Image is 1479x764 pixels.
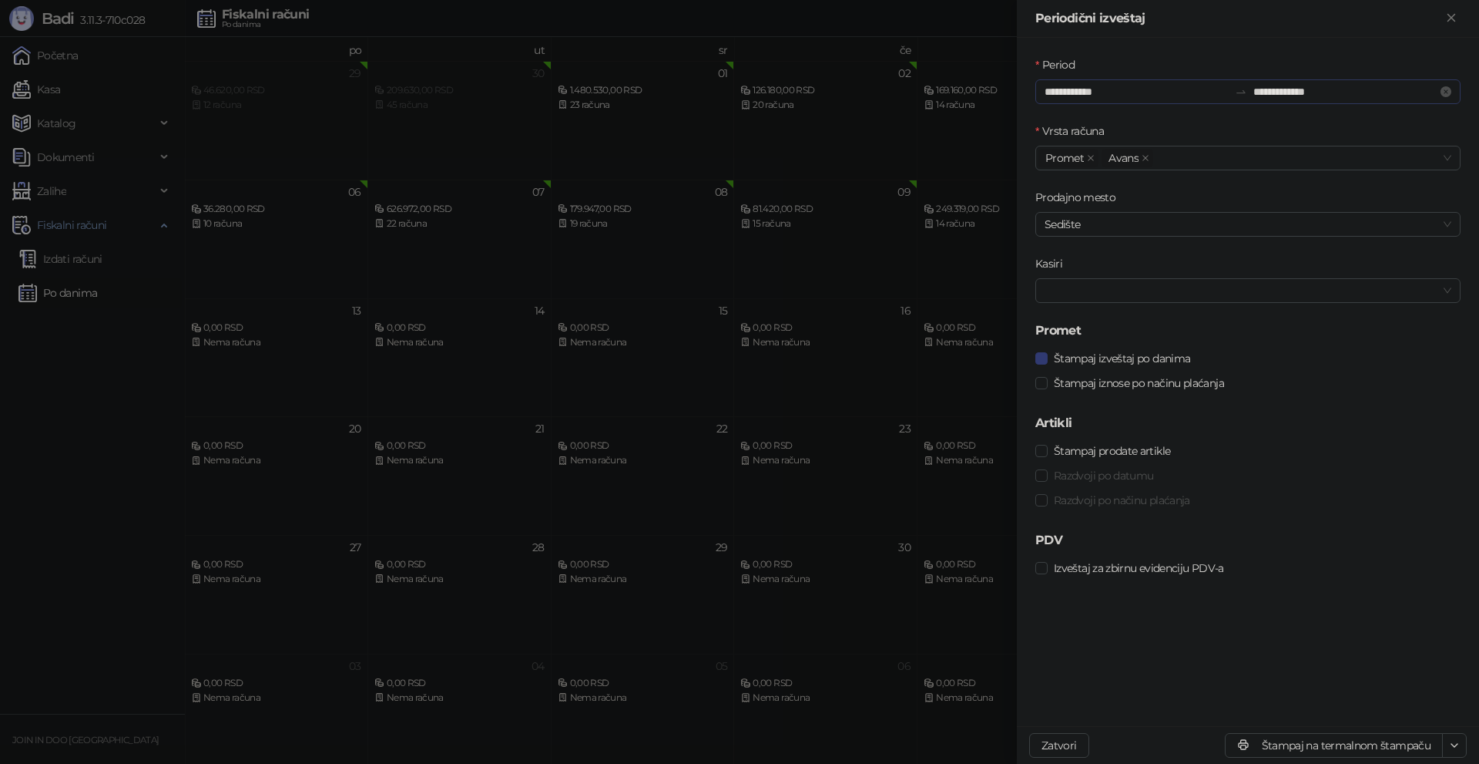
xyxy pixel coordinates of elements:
[1048,375,1230,392] span: Štampaj iznose po načinu plaćanja
[1440,86,1451,97] span: close-circle
[1045,83,1229,100] input: Period
[1035,123,1114,140] label: Vrsta računa
[1035,321,1461,340] h5: Promet
[1048,560,1230,577] span: Izveštaj za zbirnu evidenciju PDV-a
[1035,9,1442,28] div: Periodični izveštaj
[1045,150,1084,167] span: Promet
[1235,86,1247,98] span: swap-right
[1225,733,1443,758] button: Štampaj na termalnom štampaču
[1035,255,1072,272] label: Kasiri
[1087,154,1095,162] span: close
[1048,350,1196,367] span: Štampaj izveštaj po danima
[1108,150,1139,167] span: Avans
[1442,9,1461,28] button: Zatvori
[1048,467,1159,484] span: Razdvoji po datumu
[1035,56,1084,73] label: Period
[1048,492,1196,509] span: Razdvoji po načinu plaćanja
[1045,213,1451,236] span: Sedište
[1235,86,1247,98] span: to
[1035,414,1461,432] h5: Artikli
[1035,189,1125,206] label: Prodajno mesto
[1048,443,1176,459] span: Štampaj prodate artikle
[1035,531,1461,550] h5: PDV
[1029,733,1089,758] button: Zatvori
[1142,154,1149,162] span: close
